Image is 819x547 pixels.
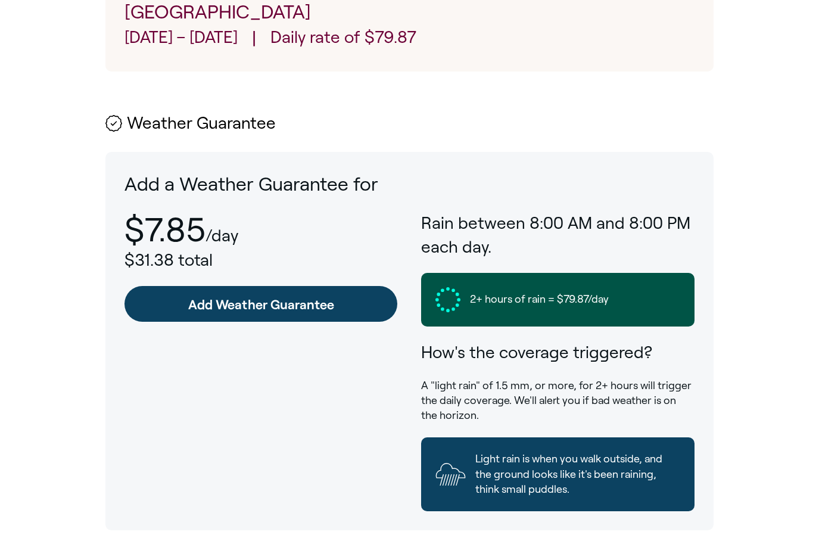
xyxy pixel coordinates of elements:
[270,26,416,52] p: Daily rate of $79.87
[470,292,609,307] span: 2+ hours of rain = $79.87/day
[205,226,238,245] p: /day
[124,251,213,269] span: $31.38 total
[124,26,238,52] p: [DATE] – [DATE]
[421,341,695,364] h3: How's the coverage triggered?
[252,26,256,52] span: |
[124,212,205,248] p: $7.85
[421,212,695,258] h3: Rain between 8:00 AM and 8:00 PM each day.
[124,286,398,322] a: Add Weather Guarantee
[421,378,695,424] p: A "light rain" of 1.5 mm, or more, for 2+ hours will trigger the daily coverage. We'll alert you ...
[124,171,695,198] p: Add a Weather Guarantee for
[475,452,680,497] span: Light rain is when you walk outside, and the ground looks like it's been raining, think small pud...
[105,114,714,133] h2: Weather Guarantee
